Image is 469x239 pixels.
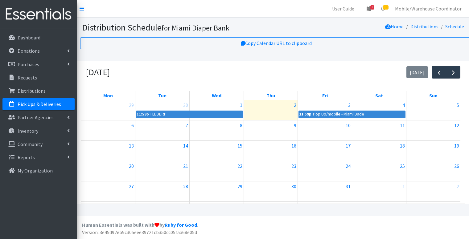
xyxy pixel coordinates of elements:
p: Partner Agencies [18,114,54,120]
span: 1 [370,5,374,10]
a: November 7, 2025 [347,202,352,212]
a: October 22, 2025 [236,161,244,171]
p: Inventory [18,128,38,134]
div: Pop Up/mobile - Miami Dade [313,111,364,118]
a: October 12, 2025 [453,120,460,130]
a: October 20, 2025 [128,161,135,171]
td: October 21, 2025 [135,161,190,181]
td: October 17, 2025 [298,141,352,161]
a: Wednesday [211,91,223,100]
a: October 16, 2025 [290,141,298,151]
a: October 25, 2025 [399,161,406,171]
a: Schedule [445,23,464,30]
button: Previous month [432,66,446,79]
a: Tuesday [157,91,168,100]
a: November 2, 2025 [455,181,460,191]
a: November 8, 2025 [401,202,406,212]
a: October 31, 2025 [344,181,352,191]
td: October 13, 2025 [81,141,135,161]
a: October 28, 2025 [182,181,189,191]
p: Reports [18,154,35,160]
a: October 9, 2025 [293,120,298,130]
td: October 20, 2025 [81,161,135,181]
a: 10 [376,2,390,15]
h2: [DATE] [86,67,110,78]
a: Pick Ups & Deliveries [2,98,75,110]
td: November 3, 2025 [81,202,135,222]
a: October 15, 2025 [236,141,244,151]
td: November 9, 2025 [406,202,460,222]
td: October 6, 2025 [81,120,135,141]
a: November 1, 2025 [401,181,406,191]
a: November 4, 2025 [184,202,189,212]
td: September 29, 2025 [81,100,135,120]
a: October 29, 2025 [236,181,244,191]
td: October 16, 2025 [244,141,298,161]
td: October 25, 2025 [352,161,406,181]
td: October 27, 2025 [81,181,135,202]
a: October 17, 2025 [344,141,352,151]
a: October 24, 2025 [344,161,352,171]
td: October 23, 2025 [244,161,298,181]
p: Donations [18,48,40,54]
a: October 13, 2025 [128,141,135,151]
a: User Guide [327,2,359,15]
a: November 9, 2025 [455,202,460,212]
a: October 19, 2025 [453,141,460,151]
div: FLDDDRP [150,111,167,118]
a: October 4, 2025 [401,100,406,110]
td: October 19, 2025 [406,141,460,161]
a: Donations [2,45,75,57]
a: November 3, 2025 [130,202,135,212]
td: November 6, 2025 [244,202,298,222]
td: November 8, 2025 [352,202,406,222]
td: October 4, 2025 [352,100,406,120]
small: for Miami Diaper Bank [162,23,229,32]
a: October 10, 2025 [344,120,352,130]
td: November 2, 2025 [406,181,460,202]
a: Purchases [2,58,75,71]
a: 11:59pFLDDDRP [136,111,243,118]
a: Partner Agencies [2,111,75,124]
td: October 26, 2025 [406,161,460,181]
a: Friday [321,91,329,100]
a: Dashboard [2,31,75,44]
p: Community [18,141,43,147]
a: October 14, 2025 [182,141,189,151]
a: Home [385,23,404,30]
p: My Organization [18,168,53,174]
td: November 7, 2025 [298,202,352,222]
div: 11:59p [136,111,149,118]
a: October 2, 2025 [293,100,298,110]
td: October 22, 2025 [189,161,244,181]
a: October 7, 2025 [184,120,189,130]
td: October 11, 2025 [352,120,406,141]
td: October 24, 2025 [298,161,352,181]
a: October 26, 2025 [453,161,460,171]
td: October 10, 2025 [298,120,352,141]
td: November 4, 2025 [135,202,190,222]
a: November 6, 2025 [293,202,298,212]
p: Distributions [18,88,46,94]
td: October 18, 2025 [352,141,406,161]
a: October 6, 2025 [130,120,135,130]
td: October 12, 2025 [406,120,460,141]
td: October 9, 2025 [244,120,298,141]
a: October 1, 2025 [239,100,244,110]
a: Sunday [428,91,439,100]
a: Monday [102,91,114,100]
a: Inventory [2,125,75,137]
a: September 29, 2025 [128,100,135,110]
td: October 7, 2025 [135,120,190,141]
p: Purchases [18,61,39,67]
p: Dashboard [18,34,40,41]
td: October 30, 2025 [244,181,298,202]
a: October 5, 2025 [455,100,460,110]
h1: Distribution Schedule [82,22,303,33]
td: October 31, 2025 [298,181,352,202]
td: November 5, 2025 [189,202,244,222]
td: October 14, 2025 [135,141,190,161]
td: October 8, 2025 [189,120,244,141]
a: October 21, 2025 [182,161,189,171]
p: Requests [18,75,37,81]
